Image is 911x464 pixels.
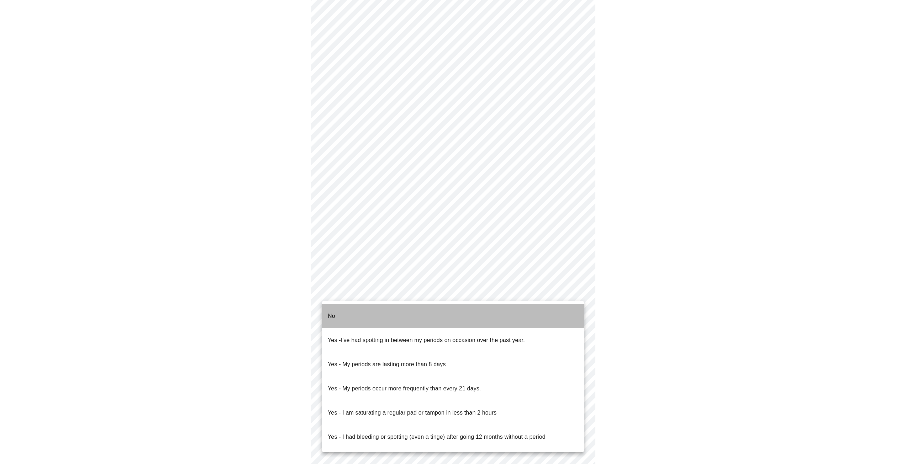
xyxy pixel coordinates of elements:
[328,336,525,345] p: Yes -
[328,312,335,320] p: No
[328,384,481,393] p: Yes - My periods occur more frequently than every 21 days.
[328,360,446,369] p: Yes - My periods are lasting more than 8 days
[341,337,525,343] span: I've had spotting in between my periods on occasion over the past year.
[328,433,546,441] p: Yes - I had bleeding or spotting (even a tinge) after going 12 months without a period
[328,409,496,417] p: Yes - I am saturating a regular pad or tampon in less than 2 hours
